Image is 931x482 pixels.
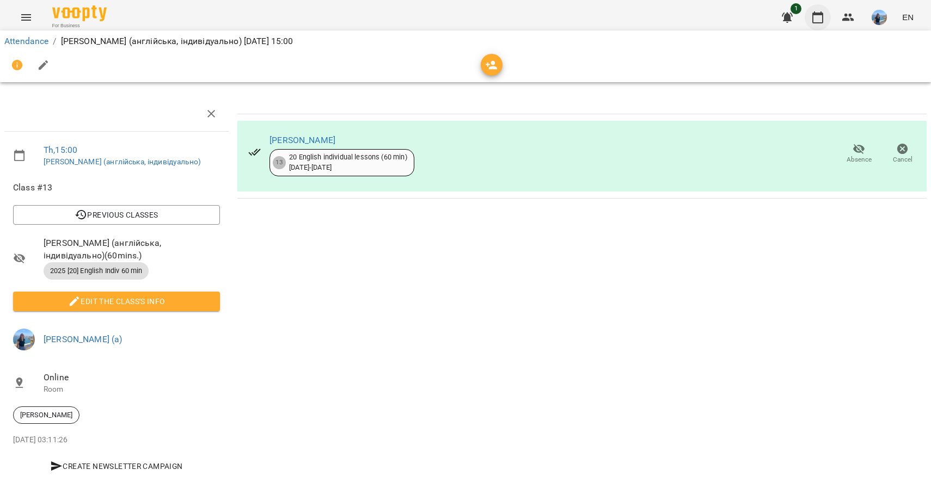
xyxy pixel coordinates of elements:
[13,435,220,446] p: [DATE] 03:11:26
[898,7,918,27] button: EN
[44,384,220,395] p: Room
[17,460,216,473] span: Create Newsletter Campaign
[13,205,220,225] button: Previous Classes
[13,456,220,476] button: Create Newsletter Campaign
[44,371,220,384] span: Online
[53,35,56,48] li: /
[13,292,220,311] button: Edit the class's Info
[61,35,293,48] p: [PERSON_NAME] (англійська, індивідуально) [DATE] 15:00
[13,4,39,30] button: Menu
[289,152,407,172] div: 20 English individual lessons (60 min) [DATE] - [DATE]
[4,36,48,46] a: Attendance
[22,295,211,308] span: Edit the class's Info
[881,139,924,169] button: Cancel
[4,35,927,48] nav: breadcrumb
[893,155,912,164] span: Cancel
[902,11,914,23] span: EN
[52,5,107,21] img: Voopty Logo
[13,329,35,350] img: 8b0d75930c4dba3d36228cba45c651ae.jpg
[273,156,286,169] div: 13
[44,334,122,344] a: [PERSON_NAME] (а)
[44,157,201,166] a: [PERSON_NAME] (англійська, індивідуально)
[837,139,881,169] button: Absence
[44,266,149,276] span: 2025 [20] English Indiv 60 min
[22,208,211,221] span: Previous Classes
[52,22,107,29] span: For Business
[872,10,887,25] img: 8b0d75930c4dba3d36228cba45c651ae.jpg
[791,3,801,14] span: 1
[14,410,79,420] span: [PERSON_NAME]
[44,237,220,262] span: [PERSON_NAME] (англійська, індивідуально) ( 60 mins. )
[13,406,79,424] div: [PERSON_NAME]
[13,181,220,194] span: Class #13
[847,155,872,164] span: Absence
[269,135,335,145] a: [PERSON_NAME]
[44,145,77,155] a: Th , 15:00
